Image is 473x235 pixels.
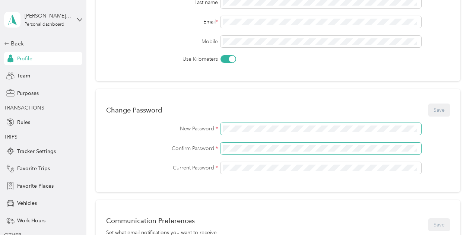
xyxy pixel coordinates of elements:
[17,217,45,225] span: Work Hours
[106,55,218,63] label: Use Kilometers
[17,147,56,155] span: Tracker Settings
[25,12,71,20] div: [PERSON_NAME][EMAIL_ADDRESS][PERSON_NAME][DOMAIN_NAME]
[106,145,218,152] label: Confirm Password
[17,182,54,190] span: Favorite Places
[4,39,79,48] div: Back
[17,89,39,97] span: Purposes
[4,134,18,140] span: TRIPS
[17,165,50,172] span: Favorite Trips
[17,72,30,80] span: Team
[106,106,162,114] div: Change Password
[17,118,30,126] span: Rules
[25,22,64,27] div: Personal dashboard
[106,18,218,26] div: Email
[431,193,473,235] iframe: Everlance-gr Chat Button Frame
[4,105,44,111] span: TRANSACTIONS
[17,199,37,207] span: Vehicles
[106,164,218,172] label: Current Password
[106,38,218,45] label: Mobile
[17,55,32,63] span: Profile
[106,125,218,133] label: New Password
[106,217,218,225] div: Communication Preferences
